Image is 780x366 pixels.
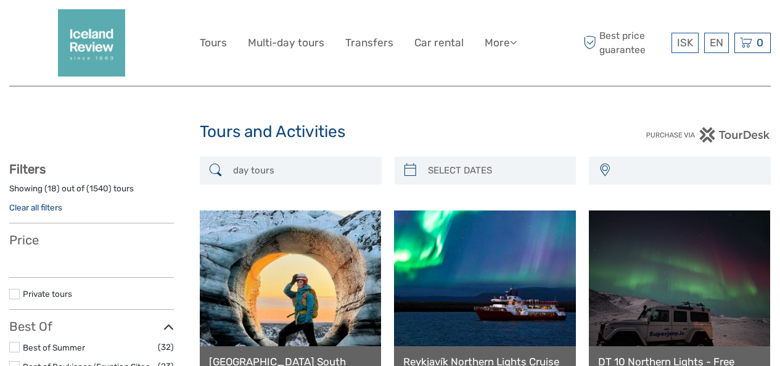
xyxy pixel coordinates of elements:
span: Best price guarantee [580,29,668,56]
a: Clear all filters [9,202,62,212]
label: 18 [47,183,57,194]
strong: Filters [9,162,46,177]
h3: Price [9,233,174,247]
input: SELECT DATES [423,160,570,181]
a: More [485,34,517,52]
img: 2352-2242c590-57d0-4cbf-9375-f685811e12ac_logo_big.png [58,9,125,77]
img: PurchaseViaTourDesk.png [646,127,771,143]
a: Tours [200,34,227,52]
div: Showing ( ) out of ( ) tours [9,183,174,202]
a: Private tours [23,289,72,299]
h1: Tours and Activities [200,122,581,142]
div: EN [704,33,729,53]
h3: Best Of [9,319,174,334]
a: Multi-day tours [248,34,324,52]
a: Transfers [345,34,393,52]
a: Best of Summer [23,343,85,352]
span: ISK [677,36,693,49]
span: (32) [158,340,174,354]
a: Car rental [414,34,464,52]
input: SEARCH [228,160,376,181]
label: 1540 [89,183,109,194]
span: 0 [755,36,765,49]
